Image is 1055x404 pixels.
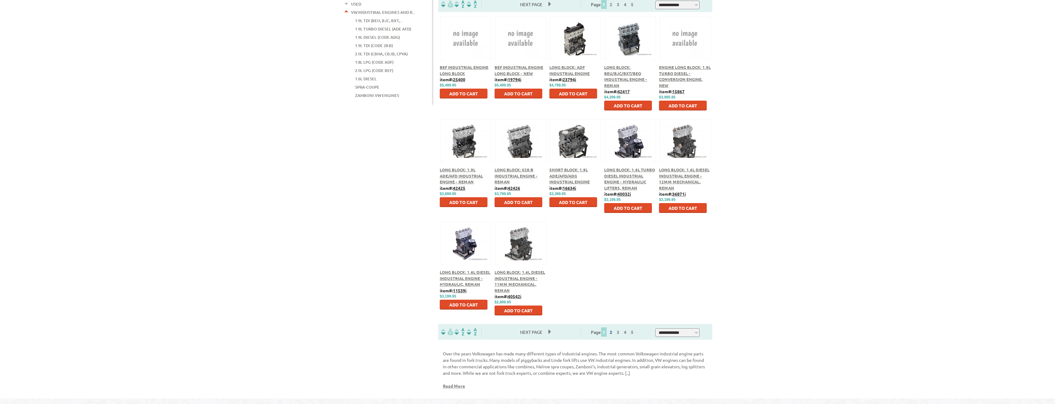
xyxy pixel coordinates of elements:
u: 36871i [672,191,686,197]
a: Long Block: 028:B Industrial Engine - Reman [495,167,538,184]
b: item#: [604,89,630,94]
b: item#: [495,294,521,299]
a: Long Block: 1.6L Diesel Industrial Engine - Hydraulic, Reman [440,270,490,287]
b: item#: [549,185,576,191]
a: Long Block: 1.6L Diesel Industrial Engine - 11mm Mechanical, Reman [495,270,545,293]
a: Long Block: 1.6L Turbo Diesel Industrial Engine - Hydraulic Lifters, Reman [604,167,655,190]
a: 1.9L Turbo Diesel (ADE AFD) [355,25,411,33]
span: Add to Cart [669,103,697,108]
b: item#: [440,288,467,293]
u: 42426 [508,185,520,191]
u: 11539i [453,288,467,293]
div: Page [581,327,645,337]
a: 4 [622,329,628,335]
img: Sort by Sales Rank [466,328,478,335]
span: Engine Long Block: 1.9L Turbo Diesel - Conversion Engine, New [659,65,711,88]
a: 2 [608,329,614,335]
button: Add to Cart [495,197,542,207]
span: 1 [601,327,607,337]
a: Next Page [514,2,548,7]
button: Add to Cart [440,300,487,310]
b: item#: [495,185,520,191]
a: 1.9L TDI (BEU, BJC, BXT,... [355,17,402,25]
span: $3,199.95 [604,198,620,202]
span: $3,199.95 [659,198,675,202]
span: Add to Cart [449,91,478,96]
u: 40032i [617,191,631,197]
span: $4,799.95 [549,83,566,87]
a: Long Block: BEU/BJC/BXT/BEQ Industrial Engine - Reman [604,65,647,88]
b: item#: [440,77,465,82]
button: Add to Cart [440,197,487,207]
span: Add to Cart [669,205,697,211]
span: Add to Cart [614,205,642,211]
u: 25400 [453,77,465,82]
b: item#: [659,191,686,197]
button: Add to Cart [659,203,707,213]
button: Add to Cart [495,306,542,315]
a: 4 [622,2,628,7]
span: $3,199.95 [440,294,456,298]
button: Add to Cart [604,203,652,213]
span: $5,499.95 [495,83,511,87]
a: Long Block: 1.9L ADE/AFD Industrial Engine - Reman [440,167,483,184]
u: 42425 [453,185,465,191]
u: 23794i [563,77,576,82]
span: Add to Cart [559,91,588,96]
a: 2.0L LPG (Code BEF) [355,66,393,74]
b: item#: [440,185,465,191]
u: 40542i [508,294,521,299]
button: Add to Cart [440,89,487,98]
a: Long Block: ADF Industrial Engine [549,65,590,76]
a: 5 [629,329,635,335]
a: Zamboni VW Engines [355,91,399,99]
button: Add to Cart [549,89,597,98]
a: VW Industrial Engines and R... [351,8,415,16]
span: Add to Cart [504,199,533,205]
span: $2,899.95 [495,300,511,304]
img: filterpricelow.svg [441,328,453,335]
b: item#: [604,191,631,197]
span: $5,499.95 [440,83,456,87]
a: Short Block: 1.9L ADE/AFD/ADG Industrial Engine [549,167,590,184]
b: item#: [659,89,685,94]
span: Add to Cart [504,91,533,96]
span: $3,799.95 [495,192,511,196]
button: Add to Cart [659,101,707,110]
a: 2.0L TDI (CBHA, CBJB, CPYA) [355,50,408,58]
img: filterpricelow.svg [441,1,453,8]
a: BEF Industrial Engine Long Block [440,65,488,76]
span: $4,299.95 [604,95,620,99]
button: Add to Cart [549,197,597,207]
b: item#: [549,77,576,82]
u: 15867 [672,89,685,94]
a: Spra-Coupe [355,83,379,91]
span: Add to Cart [504,308,533,313]
img: Sort by Sales Rank [466,1,478,8]
u: 16634i [563,185,576,191]
span: $3,899.95 [440,192,456,196]
a: Long Block: 1.6L Diesel Industrial Engine - 12mm Mechanical, Reman [659,167,709,190]
a: 2 [608,2,614,7]
u: 19794i [508,77,521,82]
span: Add to Cart [449,302,478,307]
span: Add to Cart [449,199,478,205]
span: BEF Industrial Engine Long Block - New [495,65,543,76]
a: 1.6L Diesel [355,75,377,83]
a: 1.9L TDI (Code 28:B) [355,42,393,50]
b: item#: [495,77,521,82]
a: Next Page [514,329,548,335]
img: Sort by Headline [453,328,466,335]
a: 5 [629,2,635,7]
span: $3,399.95 [549,192,566,196]
a: 3 [615,2,621,7]
button: Add to Cart [495,89,542,98]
